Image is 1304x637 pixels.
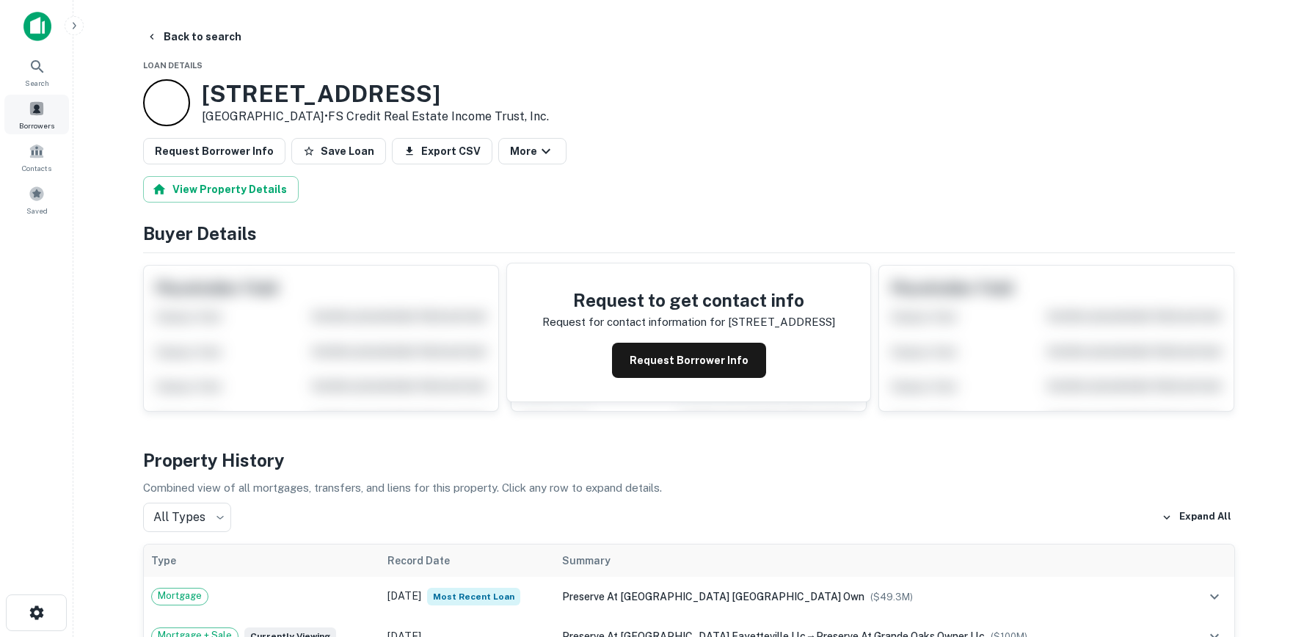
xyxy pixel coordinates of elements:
th: Record Date [380,545,555,577]
p: [GEOGRAPHIC_DATA] • [202,108,549,125]
span: Mortgage [152,589,208,603]
div: All Types [143,503,231,532]
iframe: Chat Widget [1231,520,1304,590]
img: capitalize-icon.png [23,12,51,41]
h3: [STREET_ADDRESS] [202,80,549,108]
a: Saved [4,180,69,219]
span: Contacts [22,162,51,174]
th: Type [144,545,380,577]
button: Request Borrower Info [143,138,285,164]
a: Search [4,52,69,92]
h4: Request to get contact info [542,287,835,313]
button: Save Loan [291,138,386,164]
a: Contacts [4,137,69,177]
th: Summary [555,545,1187,577]
h4: Property History [143,447,1235,473]
button: More [498,138,567,164]
button: View Property Details [143,176,299,203]
span: Search [25,77,49,89]
h4: Buyer Details [143,220,1235,247]
button: Request Borrower Info [612,343,766,378]
a: Borrowers [4,95,69,134]
a: FS Credit Real Estate Income Trust, Inc. [328,109,549,123]
button: Export CSV [392,138,492,164]
span: Most Recent Loan [427,588,520,605]
td: [DATE] [380,577,555,616]
button: expand row [1202,584,1227,609]
button: Expand All [1158,506,1235,528]
span: Loan Details [143,61,203,70]
span: Saved [26,205,48,216]
span: Borrowers [19,120,54,131]
span: preserve at [GEOGRAPHIC_DATA] [GEOGRAPHIC_DATA] own [562,591,864,603]
p: Combined view of all mortgages, transfers, and liens for this property. Click any row to expand d... [143,479,1235,497]
button: Back to search [140,23,247,50]
p: [STREET_ADDRESS] [728,313,835,331]
p: Request for contact information for [542,313,725,331]
span: ($ 49.3M ) [870,591,913,603]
